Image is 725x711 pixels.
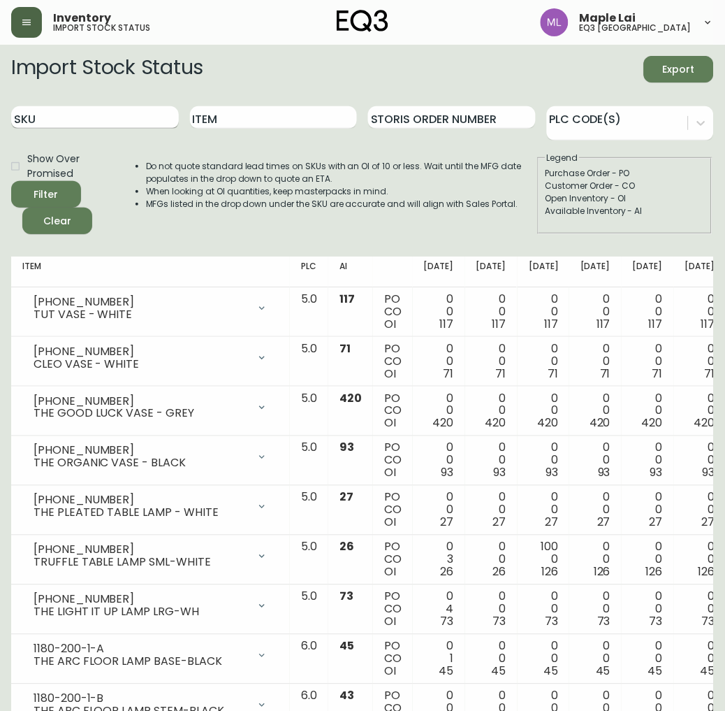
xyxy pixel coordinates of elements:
span: 420 [339,390,362,406]
td: 6.0 [290,635,328,684]
span: 27 [441,515,454,531]
div: 0 0 [476,640,506,678]
div: TRUFFLE TABLE LAMP SML-WHITE [34,556,248,569]
div: 0 0 [685,541,715,579]
div: 100 0 [529,541,559,579]
span: 93 [494,465,506,481]
span: 93 [598,465,610,481]
li: When looking at OI quantities, keep masterpacks in mind. [146,185,536,198]
div: TUT VASE - WHITE [34,308,248,321]
div: THE PLEATED TABLE LAMP - WHITE [34,507,248,519]
div: 0 4 [424,591,454,629]
th: [DATE] [569,257,622,287]
span: 420 [433,415,454,431]
div: [PHONE_NUMBER]THE GOOD LUCK VASE - GREY [22,392,279,423]
span: 71 [652,366,663,382]
span: Export [655,61,703,78]
th: [DATE] [622,257,674,287]
span: 126 [698,564,715,580]
div: PO CO [384,293,402,331]
div: Filter [34,186,59,203]
span: OI [384,614,396,630]
span: 71 [339,340,351,357]
span: 71 [444,366,454,382]
span: OI [384,663,396,680]
span: 45 [492,663,506,680]
span: 27 [493,515,506,531]
span: Inventory [53,13,111,24]
td: 5.0 [290,486,328,536]
div: 0 0 [580,541,610,579]
div: [PHONE_NUMBER]CLEO VASE - WHITE [22,343,279,373]
span: 93 [441,465,454,481]
span: 73 [597,614,610,630]
div: 0 0 [476,392,506,430]
button: Export [644,56,714,82]
span: 420 [589,415,610,431]
div: 0 0 [529,392,559,430]
span: OI [384,366,396,382]
h5: import stock status [53,24,150,32]
div: PO CO [384,392,402,430]
div: 0 0 [685,591,715,629]
span: 117 [440,316,454,332]
div: 0 0 [633,591,663,629]
div: Customer Order - CO [545,180,705,192]
span: 420 [538,415,559,431]
span: 45 [544,663,559,680]
img: logo [337,10,388,32]
div: 0 0 [476,293,506,331]
div: 0 0 [685,293,715,331]
div: 0 0 [476,343,506,380]
th: [DATE] [518,257,570,287]
div: PO CO [384,343,402,380]
div: 0 0 [633,392,663,430]
div: 0 3 [424,541,454,579]
div: [PHONE_NUMBER]THE PLEATED TABLE LAMP - WHITE [22,491,279,522]
span: 71 [705,366,715,382]
td: 5.0 [290,287,328,337]
div: 0 0 [685,442,715,480]
td: 5.0 [290,585,328,635]
div: 0 0 [424,293,454,331]
div: 0 0 [633,343,663,380]
div: Available Inventory - AI [545,205,705,217]
div: Purchase Order - PO [545,167,705,180]
li: MFGs listed in the drop down under the SKU are accurate and will align with Sales Portal. [146,198,536,210]
div: [PHONE_NUMBER] [34,345,248,358]
span: 45 [701,663,715,680]
span: 27 [650,515,663,531]
span: 126 [594,564,610,580]
span: 117 [545,316,559,332]
td: 5.0 [290,536,328,585]
span: 43 [339,688,354,704]
td: 5.0 [290,387,328,436]
div: 0 0 [529,640,559,678]
div: [PHONE_NUMBER]THE LIGHT IT UP LAMP LRG-WH [22,591,279,622]
span: Maple Lai [580,13,636,24]
span: 117 [339,291,355,307]
td: 5.0 [290,337,328,387]
div: 0 0 [529,343,559,380]
span: 45 [439,663,454,680]
div: THE ARC FLOOR LAMP BASE-BLACK [34,656,248,668]
span: OI [384,515,396,531]
span: Show Over Promised [27,152,107,181]
div: PO CO [384,640,402,678]
div: 0 0 [529,591,559,629]
span: 26 [441,564,454,580]
div: 0 0 [476,541,506,579]
th: AI [328,257,373,287]
div: 0 0 [633,640,663,678]
span: 71 [496,366,506,382]
div: 0 0 [580,640,610,678]
div: [PHONE_NUMBER] [34,544,248,556]
div: 0 0 [529,491,559,529]
span: 117 [701,316,715,332]
div: 0 0 [476,491,506,529]
span: 73 [339,589,353,605]
div: [PHONE_NUMBER] [34,445,248,457]
div: THE GOOD LUCK VASE - GREY [34,408,248,420]
span: 71 [600,366,610,382]
div: [PHONE_NUMBER]TUT VASE - WHITE [22,293,279,324]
